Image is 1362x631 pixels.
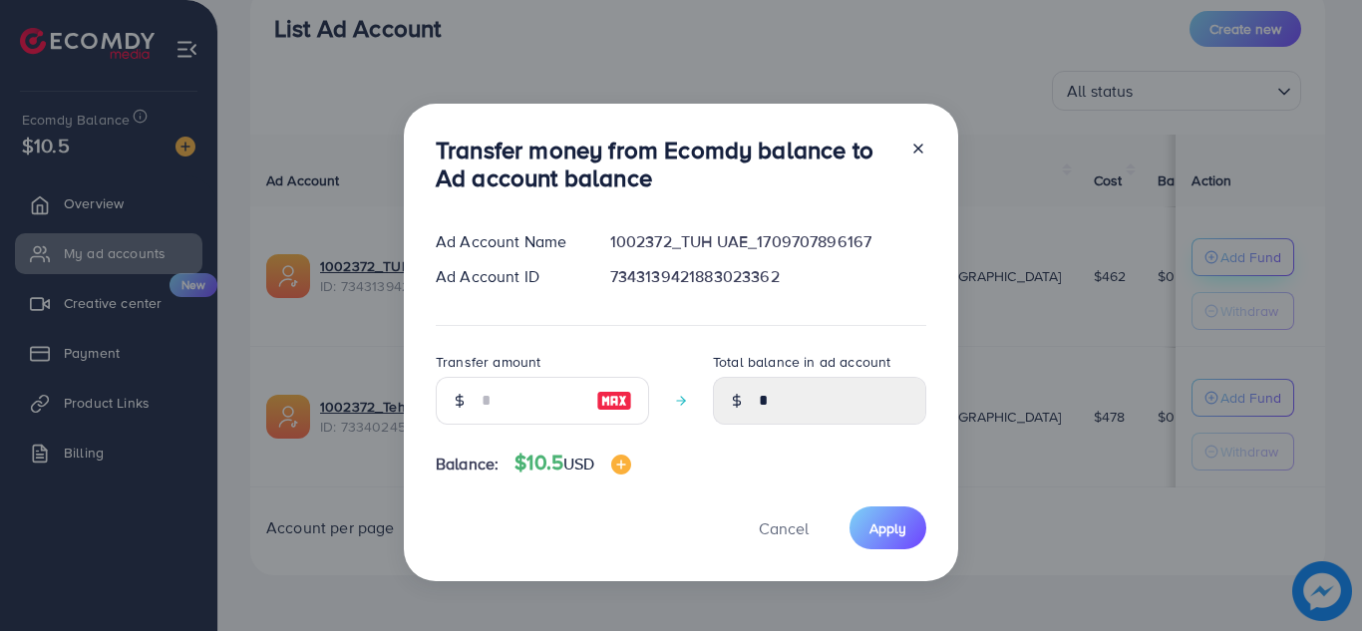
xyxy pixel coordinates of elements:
div: 7343139421883023362 [594,265,942,288]
label: Total balance in ad account [713,352,890,372]
span: USD [563,453,594,474]
div: 1002372_TUH UAE_1709707896167 [594,230,942,253]
div: Ad Account ID [420,265,594,288]
button: Apply [850,506,926,549]
img: image [596,389,632,413]
span: Apply [869,518,906,538]
span: Balance: [436,453,499,475]
div: Ad Account Name [420,230,594,253]
label: Transfer amount [436,352,540,372]
h4: $10.5 [514,451,630,475]
h3: Transfer money from Ecomdy balance to Ad account balance [436,136,894,193]
img: image [611,455,631,474]
span: Cancel [759,517,809,539]
button: Cancel [734,506,834,549]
